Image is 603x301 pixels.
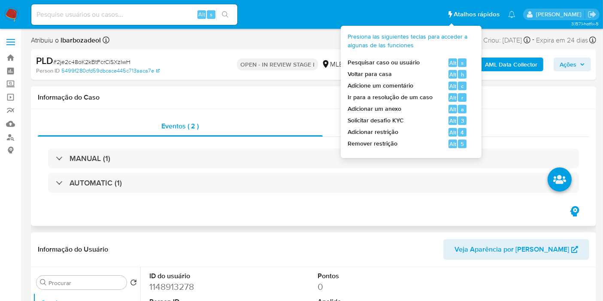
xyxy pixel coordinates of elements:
[588,10,597,19] a: Sair
[455,239,569,260] span: Veja Aparência por [PERSON_NAME]
[479,58,543,71] button: AML Data Collector
[149,281,253,293] dd: 1148913278
[449,117,456,125] span: Alt
[449,82,456,90] span: Alt
[536,36,588,45] span: Expira em 24 dias
[59,35,101,45] b: lbarbozadeol
[461,82,464,90] span: c
[461,105,464,113] span: a
[560,58,576,71] span: Ações
[461,59,464,67] span: s
[449,70,456,79] span: Alt
[40,279,47,286] button: Procurar
[237,58,318,70] p: OPEN - IN REVIEW STAGE I
[130,279,137,289] button: Retornar ao pedido padrão
[461,70,464,79] span: h
[348,140,397,148] span: Remover restrição
[48,279,123,287] input: Procurar
[31,9,237,20] input: Pesquise usuários ou casos...
[449,105,456,113] span: Alt
[348,82,413,90] span: Adicione um comentário
[532,34,534,46] span: -
[321,60,343,69] div: MLB
[348,70,392,79] span: Voltar para casa
[461,140,464,148] span: 5
[198,10,205,18] span: Alt
[348,128,398,137] span: Adicionar restrição
[161,121,199,131] span: Eventos ( 2 )
[348,105,401,113] span: Adicionar um anexo
[149,271,253,281] dt: ID do usuário
[443,239,589,260] button: Veja Aparência por [PERSON_NAME]
[318,271,421,281] dt: Pontos
[449,140,456,148] span: Alt
[449,59,456,67] span: Alt
[449,128,456,137] span: Alt
[61,67,160,75] a: 5499f280cfd59dbcace445c713aaca7e
[348,93,433,102] span: Ir para a resolução de um caso
[318,281,421,293] dd: 0
[485,58,537,71] b: AML Data Collector
[454,10,500,19] span: Atalhos rápidos
[508,11,515,18] a: Notificações
[461,117,464,125] span: 3
[461,94,464,102] span: r
[461,128,464,137] span: 4
[216,9,234,21] button: search-icon
[554,58,591,71] button: Ações
[38,245,108,254] h1: Informação do Usuário
[348,116,404,125] span: Solicitar desafio KYC
[31,36,101,45] span: Atribuiu o
[70,178,122,188] h3: AUTOMATIC (1)
[536,10,585,18] p: lucas.barboza@mercadolivre.com
[210,10,212,18] span: s
[483,34,530,46] div: Criou: [DATE]
[36,67,60,75] b: Person ID
[48,149,579,168] div: MANUAL (1)
[449,94,456,102] span: Alt
[70,154,110,163] h3: MANUAL (1)
[38,93,589,102] h1: Informação do Caso
[36,54,53,67] b: PLD
[348,58,420,67] span: Pesquisar caso ou usuário
[53,58,130,66] span: # 2je2c48oK2kBtFcrCiSXzIwH
[348,33,468,49] span: Presiona las siguientes teclas para acceder a algunas de las funciones
[48,173,579,193] div: AUTOMATIC (1)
